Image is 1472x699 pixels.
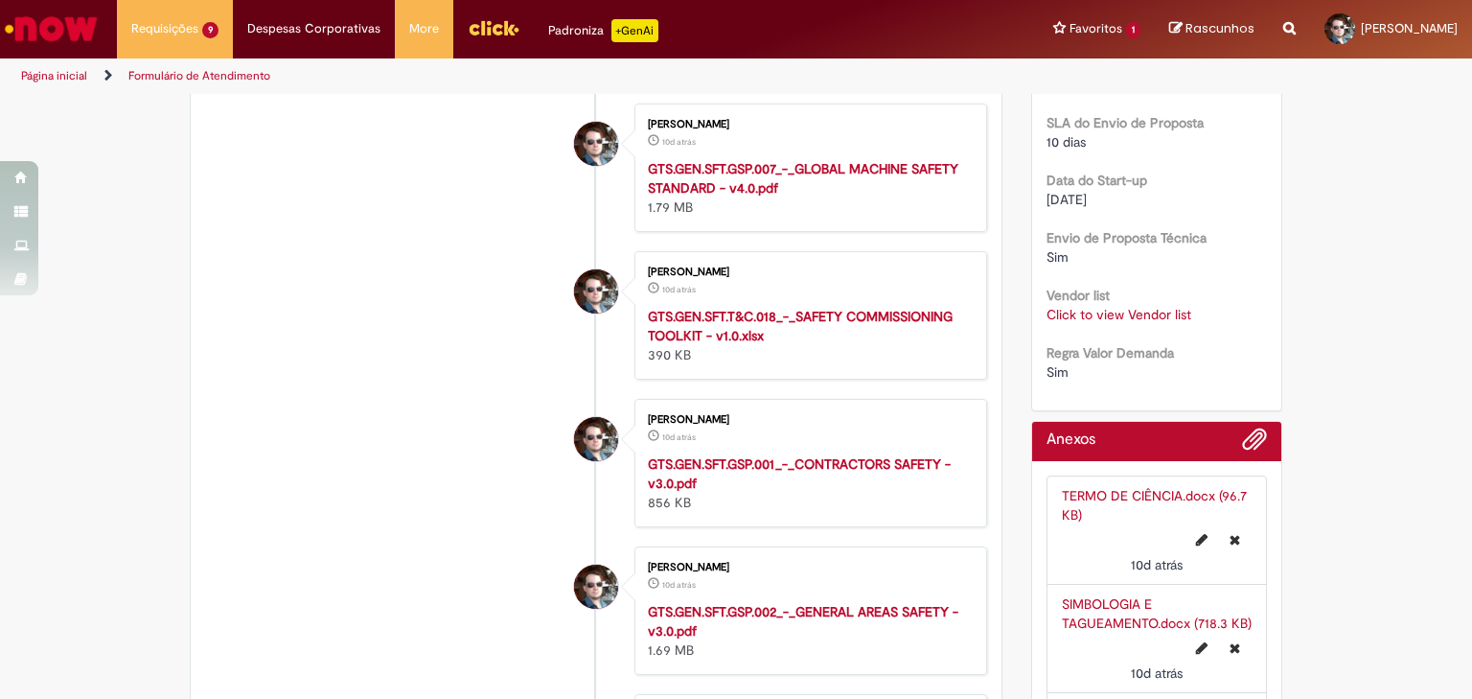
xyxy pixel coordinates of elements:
button: Editar nome de arquivo TERMO DE CIÊNCIA.docx [1184,524,1219,555]
time: 20/08/2025 08:57:42 [662,579,696,591]
span: [DATE] [1046,191,1087,208]
b: Envio de Proposta Técnica [1046,229,1207,246]
span: 10d atrás [1131,664,1183,682]
img: ServiceNow [2,10,101,48]
div: [PERSON_NAME] [648,119,967,130]
time: 20/08/2025 08:58:08 [1131,664,1183,682]
div: 390 KB [648,307,967,364]
div: 1.79 MB [648,159,967,217]
b: SLA do Envio de Proposta [1046,114,1204,131]
img: click_logo_yellow_360x200.png [468,13,519,42]
span: Sim [1046,248,1069,266]
time: 20/08/2025 08:57:43 [662,136,696,148]
span: Despesas Corporativas [247,19,380,38]
a: GTS.GEN.SFT.GSP.002_-_GENERAL AREAS SAFETY - v3.0.pdf [648,603,958,640]
a: Rascunhos [1169,20,1254,38]
span: 9 [202,22,218,38]
span: 10 dias [1046,133,1086,151]
span: 10d atrás [662,579,696,591]
a: Click to view Vendor list [1046,306,1191,323]
h2: Anexos [1046,431,1095,449]
a: GTS.GEN.SFT.T&C.018_-_SAFETY COMMISSIONING TOOLKIT - v1.0.xlsx [648,308,953,344]
ul: Trilhas de página [14,58,967,94]
span: 10d atrás [662,284,696,295]
div: [PERSON_NAME] [648,562,967,573]
span: [PERSON_NAME] [1361,20,1458,36]
button: Excluir SIMBOLOGIA E TAGUEAMENTO.docx [1218,633,1252,664]
button: Excluir TERMO DE CIÊNCIA.docx [1218,524,1252,555]
button: Adicionar anexos [1242,427,1267,461]
span: Sim [1046,363,1069,381]
div: Marcelo Lobato Vasconcelos [574,122,618,166]
div: Marcelo Lobato Vasconcelos [574,417,618,461]
span: 10d atrás [1131,556,1183,573]
a: Formulário de Atendimento [128,68,270,83]
a: TERMO DE CIÊNCIA.docx (96.7 KB) [1062,487,1247,524]
span: 10d atrás [662,431,696,443]
b: Vendor list [1046,287,1110,304]
div: Padroniza [548,19,658,42]
div: 856 KB [648,454,967,512]
div: Marcelo Lobato Vasconcelos [574,565,618,609]
span: More [409,19,439,38]
div: 1.69 MB [648,602,967,660]
time: 20/08/2025 08:58:08 [1131,556,1183,573]
button: Editar nome de arquivo SIMBOLOGIA E TAGUEAMENTO.docx [1184,633,1219,664]
p: +GenAi [611,19,658,42]
a: SIMBOLOGIA E TAGUEAMENTO.docx (718.3 KB) [1062,595,1252,632]
b: Data do Start-up [1046,172,1147,189]
time: 20/08/2025 08:57:42 [662,431,696,443]
a: GTS.GEN.SFT.GSP.001_-_CONTRACTORS SAFETY - v3.0.pdf [648,455,951,492]
span: Favoritos [1069,19,1122,38]
time: 20/08/2025 08:57:43 [662,284,696,295]
div: [PERSON_NAME] [648,414,967,426]
a: GTS.GEN.SFT.GSP.007_-_GLOBAL MACHINE SAFETY STANDARD - v4.0.pdf [648,160,958,197]
div: Marcelo Lobato Vasconcelos [574,269,618,314]
span: 1 [1126,22,1140,38]
span: 10d atrás [662,136,696,148]
span: Requisições [131,19,198,38]
span: Rascunhos [1185,19,1254,37]
a: Página inicial [21,68,87,83]
div: [PERSON_NAME] [648,267,967,278]
b: Regra Valor Demanda [1046,344,1174,361]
